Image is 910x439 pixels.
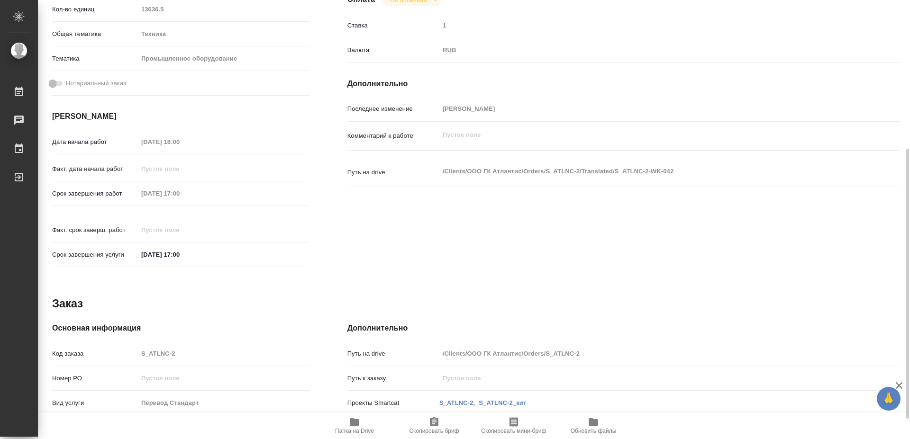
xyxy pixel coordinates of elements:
input: Пустое поле [439,347,854,360]
button: Скопировать мини-бриф [474,412,554,439]
input: Пустое поле [439,18,854,32]
input: Пустое поле [138,135,221,149]
button: Обновить файлы [554,412,633,439]
p: Комментарий к работе [347,131,439,141]
div: Техника [138,26,309,42]
input: Пустое поле [138,371,309,385]
h4: Дополнительно [347,78,900,90]
h4: Дополнительно [347,323,900,334]
input: Пустое поле [138,223,221,237]
span: Папка на Drive [335,428,374,434]
p: Валюта [347,45,439,55]
span: 🙏 [881,389,897,409]
p: Ставка [347,21,439,30]
input: Пустое поле [138,396,309,410]
p: Путь к заказу [347,374,439,383]
p: Факт. срок заверш. работ [52,225,138,235]
p: Общая тематика [52,29,138,39]
p: Срок завершения работ [52,189,138,198]
a: S_ATLNC-2_кит [479,399,526,406]
a: S_ATLNC-2, [439,399,475,406]
input: Пустое поле [138,347,309,360]
span: Обновить файлы [571,428,617,434]
input: Пустое поле [439,102,854,116]
h4: Основная информация [52,323,309,334]
input: Пустое поле [138,187,221,200]
button: Скопировать бриф [394,412,474,439]
p: Дата начала работ [52,137,138,147]
p: Номер РО [52,374,138,383]
p: Путь на drive [347,349,439,358]
button: 🙏 [877,387,901,411]
textarea: /Clients/ООО ГК Атлантис/Orders/S_ATLNC-2/Translated/S_ATLNC-2-WK-042 [439,163,854,179]
div: RUB [439,42,854,58]
p: Код заказа [52,349,138,358]
span: Скопировать бриф [409,428,459,434]
p: Последнее изменение [347,104,439,114]
h4: [PERSON_NAME] [52,111,309,122]
p: Факт. дата начала работ [52,164,138,174]
input: ✎ Введи что-нибудь [138,248,221,261]
button: Папка на Drive [315,412,394,439]
p: Путь на drive [347,168,439,177]
div: Промышленное оборудование [138,51,309,67]
input: Пустое поле [439,371,854,385]
p: Проекты Smartcat [347,398,439,408]
p: Тематика [52,54,138,63]
span: Скопировать мини-бриф [481,428,546,434]
p: Кол-во единиц [52,5,138,14]
h2: Заказ [52,296,83,311]
input: Пустое поле [138,2,309,16]
span: Нотариальный заказ [66,79,126,88]
input: Пустое поле [138,162,221,176]
p: Вид услуги [52,398,138,408]
p: Срок завершения услуги [52,250,138,260]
